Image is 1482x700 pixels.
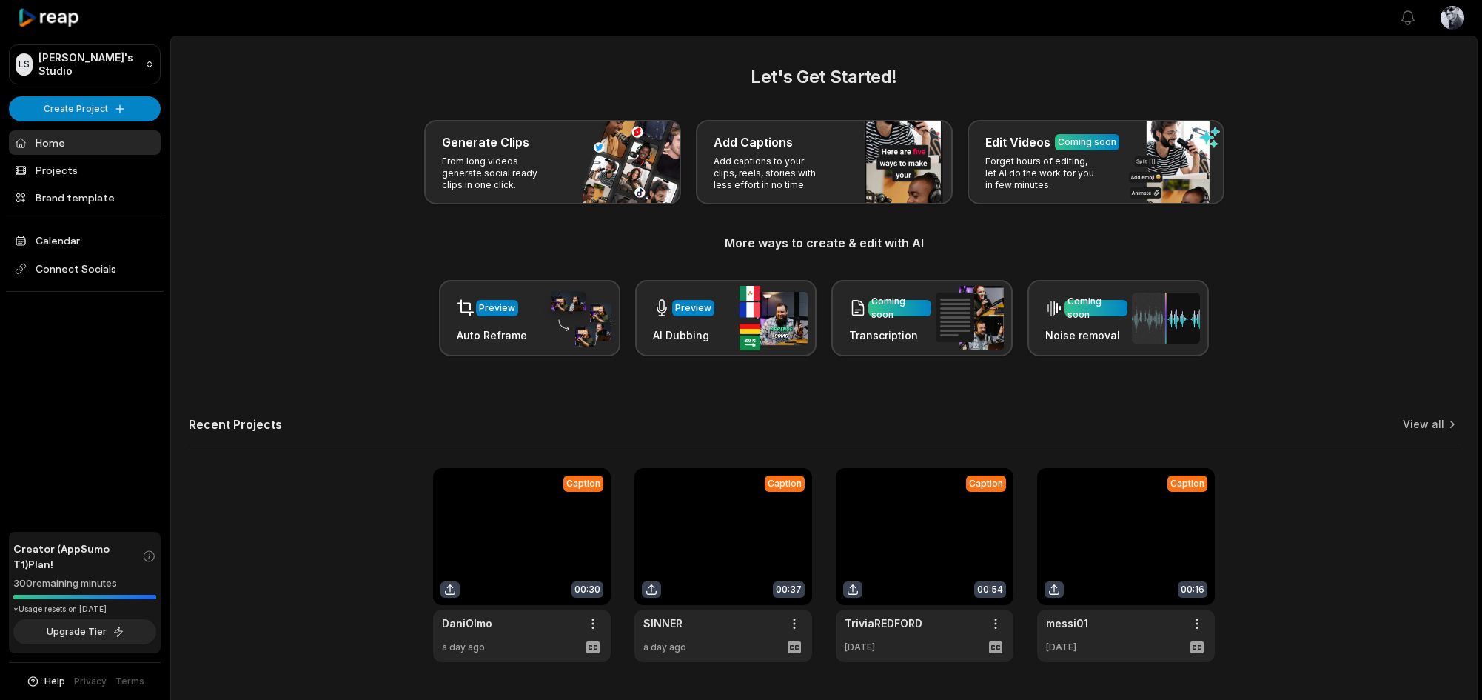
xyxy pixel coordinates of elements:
div: Coming soon [1067,295,1124,321]
a: Home [9,130,161,155]
button: Help [26,675,65,688]
h2: Recent Projects [189,417,282,432]
a: TriviaREDFORD [845,616,922,631]
a: Privacy [74,675,107,688]
h2: Let's Get Started! [189,64,1459,90]
img: auto_reframe.png [543,290,611,347]
div: 300 remaining minutes [13,576,156,591]
h3: Auto Reframe [457,327,527,343]
img: ai_dubbing.png [740,286,808,350]
button: Create Project [9,96,161,121]
img: transcription.png [936,286,1004,350]
h3: AI Dubbing [653,327,714,343]
a: Calendar [9,228,161,253]
div: *Usage resets on [DATE] [13,604,156,615]
a: View all [1403,417,1444,432]
a: SINNER [643,616,683,631]
div: Coming soon [871,295,928,321]
button: Upgrade Tier [13,619,156,644]
p: [PERSON_NAME]'s Studio [38,51,139,78]
div: Coming soon [1058,136,1116,149]
div: Preview [479,301,515,315]
h3: More ways to create & edit with AI [189,234,1459,252]
h3: Transcription [849,327,931,343]
img: noise_removal.png [1132,293,1200,344]
h3: Noise removal [1045,327,1127,343]
h3: Generate Clips [442,133,529,151]
span: Help [44,675,65,688]
a: messi01 [1046,616,1088,631]
a: Terms [115,675,144,688]
p: Add captions to your clips, reels, stories with less effort in no time. [714,156,828,191]
p: Forget hours of editing, let AI do the work for you in few minutes. [985,156,1100,191]
div: LS [16,53,33,76]
h3: Edit Videos [985,133,1050,151]
h3: Add Captions [714,133,793,151]
p: From long videos generate social ready clips in one click. [442,156,557,191]
a: DaniOlmo [442,616,492,631]
a: Projects [9,158,161,182]
div: Preview [675,301,711,315]
span: Creator (AppSumo T1) Plan! [13,541,142,572]
span: Connect Socials [9,256,161,282]
a: Brand template [9,185,161,210]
